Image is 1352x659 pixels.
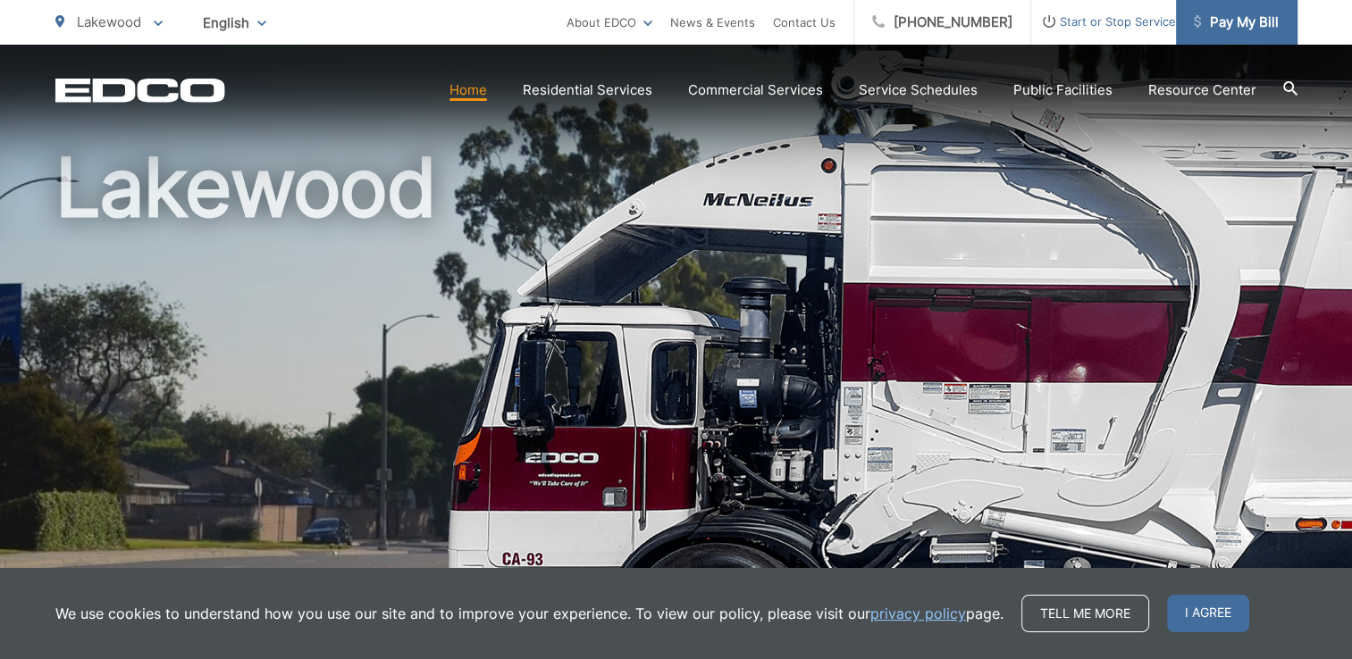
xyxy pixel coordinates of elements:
a: Contact Us [773,12,836,33]
a: About EDCO [567,12,652,33]
a: Home [449,79,487,101]
a: EDCD logo. Return to the homepage. [55,78,225,103]
span: Lakewood [77,13,141,30]
a: Tell me more [1021,595,1149,632]
span: Pay My Bill [1194,12,1279,33]
a: Service Schedules [859,79,978,101]
a: Residential Services [523,79,652,101]
a: News & Events [670,12,755,33]
span: I agree [1167,595,1249,632]
a: privacy policy [870,603,966,624]
p: We use cookies to understand how you use our site and to improve your experience. To view our pol... [55,603,1004,624]
a: Public Facilities [1013,79,1113,101]
a: Commercial Services [688,79,823,101]
a: Resource Center [1148,79,1256,101]
span: English [189,7,280,38]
